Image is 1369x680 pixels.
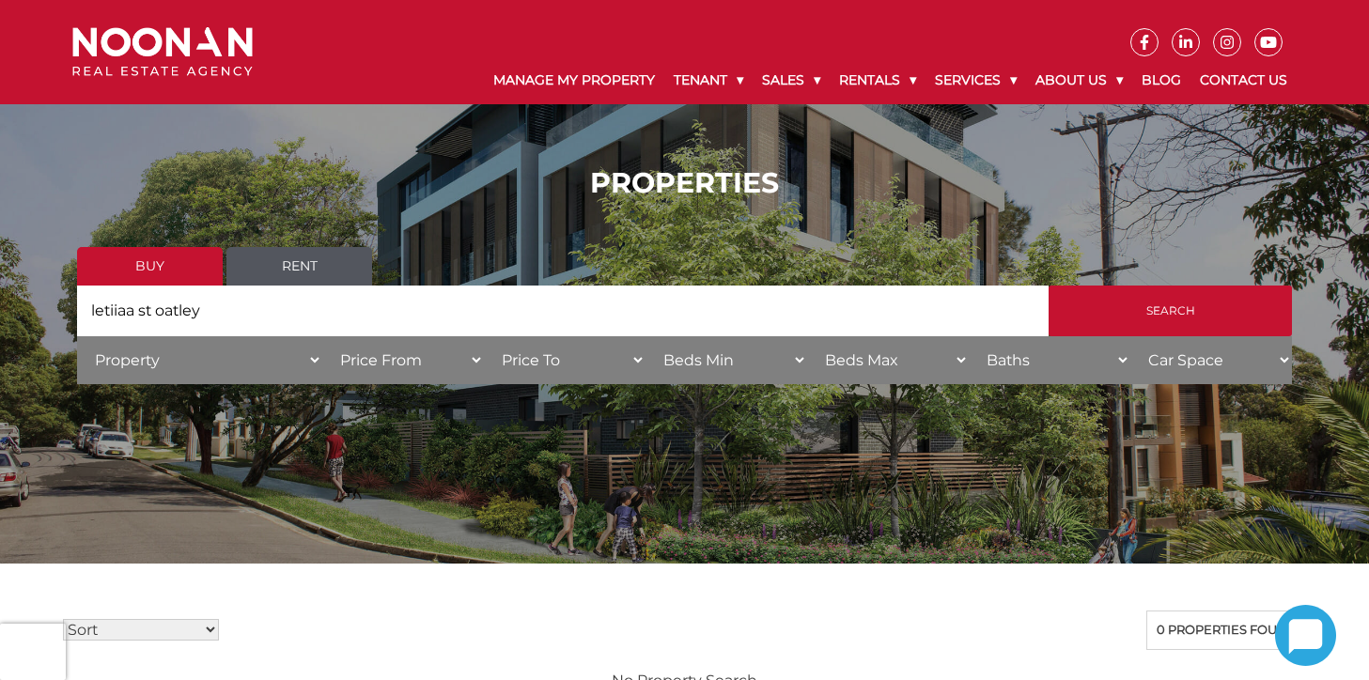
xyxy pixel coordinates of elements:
select: Sort Listings [63,619,219,641]
a: Tenant [664,56,753,104]
a: Sales [753,56,830,104]
div: 0 properties found. [1146,610,1311,650]
a: Rent [226,247,372,286]
img: Noonan Real Estate Agency [72,27,253,77]
a: About Us [1026,56,1132,104]
input: Search by suburb, postcode or area [77,286,1049,336]
a: Services [926,56,1026,104]
a: Buy [77,247,223,286]
a: Blog [1132,56,1190,104]
h1: PROPERTIES [77,166,1292,200]
input: Search [1049,286,1292,336]
a: Rentals [830,56,926,104]
a: Manage My Property [484,56,664,104]
a: Contact Us [1190,56,1297,104]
